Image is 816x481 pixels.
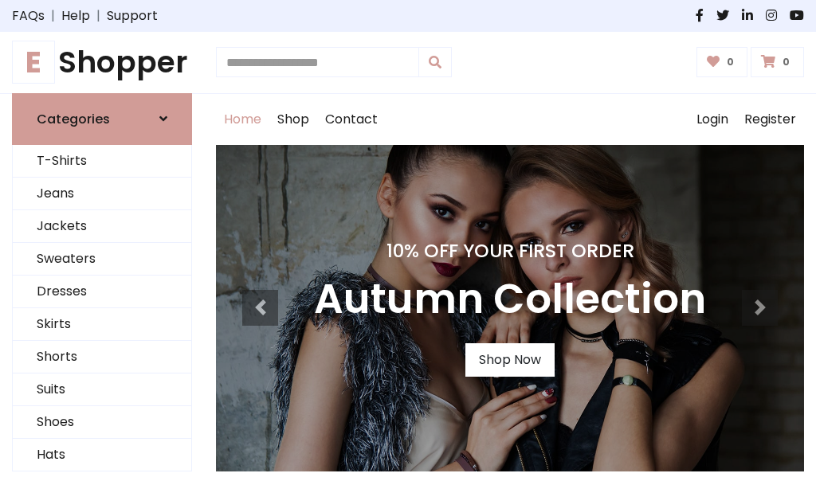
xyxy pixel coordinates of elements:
[12,93,192,145] a: Categories
[216,94,269,145] a: Home
[13,178,191,210] a: Jeans
[107,6,158,25] a: Support
[90,6,107,25] span: |
[12,45,192,80] h1: Shopper
[736,94,804,145] a: Register
[696,47,748,77] a: 0
[13,276,191,308] a: Dresses
[317,94,386,145] a: Contact
[688,94,736,145] a: Login
[751,47,804,77] a: 0
[13,145,191,178] a: T-Shirts
[314,275,706,324] h3: Autumn Collection
[314,240,706,262] h4: 10% Off Your First Order
[61,6,90,25] a: Help
[779,55,794,69] span: 0
[12,45,192,80] a: EShopper
[13,373,191,406] a: Suits
[13,341,191,373] a: Shorts
[13,210,191,243] a: Jackets
[13,308,191,341] a: Skirts
[12,41,55,84] span: E
[37,111,110,127] h6: Categories
[45,6,61,25] span: |
[13,243,191,276] a: Sweaters
[13,406,191,439] a: Shoes
[269,94,317,145] a: Shop
[723,55,738,69] span: 0
[465,343,555,377] a: Shop Now
[12,6,45,25] a: FAQs
[13,439,191,471] a: Hats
